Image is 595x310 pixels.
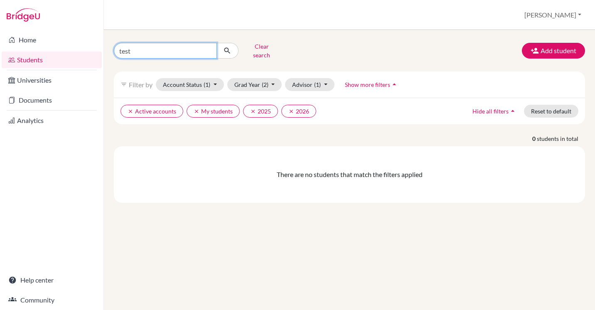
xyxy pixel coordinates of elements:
[524,105,578,118] button: Reset to default
[243,105,278,118] button: clear2025
[338,78,406,91] button: Show more filtersarrow_drop_up
[120,105,183,118] button: clearActive accounts
[250,108,256,114] i: clear
[227,78,282,91] button: Grad Year(2)
[120,170,578,180] div: There are no students that match the filters applied
[2,112,102,129] a: Analytics
[2,32,102,48] a: Home
[288,108,294,114] i: clear
[522,43,585,59] button: Add student
[2,272,102,288] a: Help center
[465,105,524,118] button: Hide all filtersarrow_drop_up
[281,105,316,118] button: clear2026
[509,107,517,115] i: arrow_drop_up
[2,92,102,108] a: Documents
[521,7,585,23] button: [PERSON_NAME]
[7,8,40,22] img: Bridge-U
[345,81,390,88] span: Show more filters
[120,81,127,88] i: filter_list
[128,108,133,114] i: clear
[472,108,509,115] span: Hide all filters
[2,52,102,68] a: Students
[390,80,398,89] i: arrow_drop_up
[532,134,537,143] strong: 0
[114,43,217,59] input: Find student by name...
[204,81,210,88] span: (1)
[285,78,334,91] button: Advisor(1)
[194,108,199,114] i: clear
[238,40,285,62] button: Clear search
[156,78,224,91] button: Account Status(1)
[187,105,240,118] button: clearMy students
[314,81,321,88] span: (1)
[262,81,268,88] span: (2)
[129,81,152,89] span: Filter by
[2,292,102,308] a: Community
[537,134,585,143] span: students in total
[2,72,102,89] a: Universities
